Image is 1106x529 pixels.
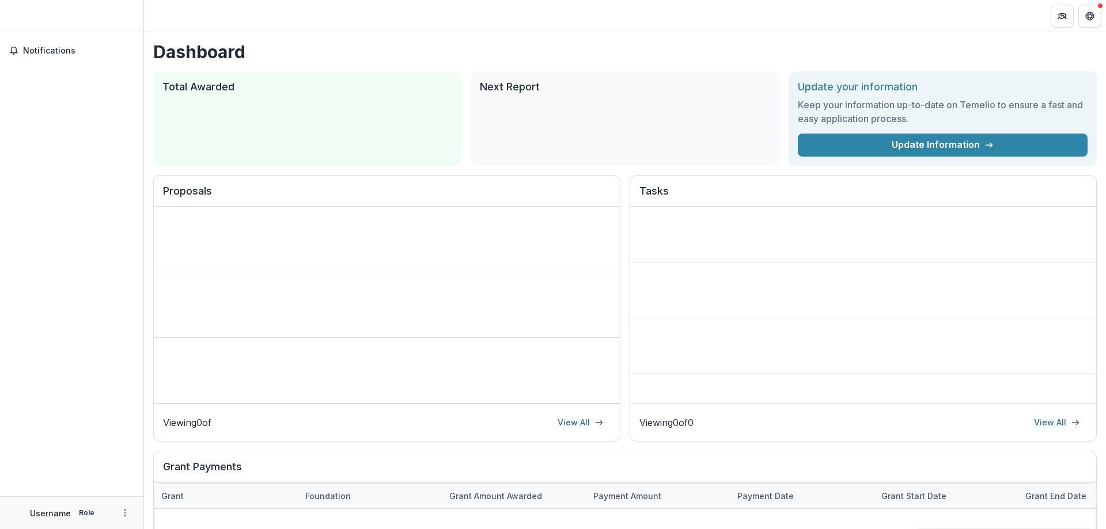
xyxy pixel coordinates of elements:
[1027,413,1087,432] a: View All
[23,46,134,56] span: Notifications
[118,506,132,520] button: More
[75,508,98,518] p: Role
[798,98,1088,125] h3: Keep your information up-to-date on Temelio to ensure a fast and easy application process.
[480,81,770,93] h2: Next Report
[163,185,611,207] h2: Proposals
[798,81,1088,93] h2: Update your information
[639,416,694,429] p: Viewing 0 of 0
[551,413,611,432] a: View All
[153,41,1097,62] h1: Dashboard
[639,185,1087,207] h2: Tasks
[1051,5,1074,28] button: Partners
[162,81,452,93] h2: Total Awarded
[163,461,1087,482] h2: Grant Payments
[163,416,211,429] p: Viewing 0 of
[30,507,71,519] p: Username
[5,41,139,60] button: Notifications
[1078,5,1101,28] button: Get Help
[798,134,1088,157] a: Update Information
